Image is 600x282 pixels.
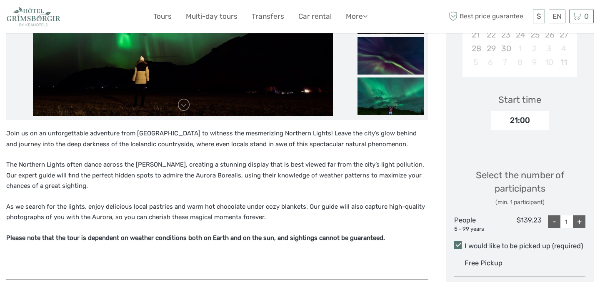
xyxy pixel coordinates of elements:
[498,93,541,106] div: Start time
[498,42,512,55] div: Not available Tuesday, September 30th, 2025
[454,169,585,207] div: Select the number of participants
[537,12,541,20] span: $
[512,42,527,55] div: Not available Wednesday, October 1st, 2025
[96,13,106,23] button: Open LiveChat chat widget
[556,28,571,42] div: Not available Saturday, September 27th, 2025
[465,259,502,267] span: Free Pickup
[556,42,571,55] div: Not available Saturday, October 4th, 2025
[468,42,483,55] div: Not available Sunday, September 28th, 2025
[548,215,560,228] div: -
[498,55,512,69] div: Not available Tuesday, October 7th, 2025
[454,225,498,233] div: 5 - 99 years
[346,10,367,22] a: More
[527,42,542,55] div: Not available Thursday, October 2nd, 2025
[6,234,385,242] strong: Please note that the tour is dependent on weather conditions both on Earth and on the sun, and si...
[454,198,585,207] div: (min. 1 participant)
[527,28,542,42] div: Not available Thursday, September 25th, 2025
[153,10,172,22] a: Tours
[549,10,565,23] div: EN
[491,111,549,130] div: 21:00
[527,55,542,69] div: Not available Thursday, October 9th, 2025
[556,55,571,69] div: Choose Saturday, October 11th, 2025
[542,42,556,55] div: Not available Friday, October 3rd, 2025
[357,37,424,75] img: 2384a466b65644b8b1257a02586c4c3d_slider_thumbnail.jpeg
[468,28,483,42] div: Not available Sunday, September 21st, 2025
[454,215,498,233] div: People
[186,10,237,22] a: Multi-day tours
[512,55,527,69] div: Not available Wednesday, October 8th, 2025
[468,55,483,69] div: Not available Sunday, October 5th, 2025
[498,28,512,42] div: Not available Tuesday, September 23rd, 2025
[498,215,542,233] div: $139.23
[542,28,556,42] div: Not available Friday, September 26th, 2025
[573,215,585,228] div: +
[483,42,498,55] div: Not available Monday, September 29th, 2025
[447,10,531,23] span: Best price guarantee
[583,12,590,20] span: 0
[542,55,556,69] div: Not available Friday, October 10th, 2025
[512,28,527,42] div: Not available Wednesday, September 24th, 2025
[6,130,417,148] span: Join us on an unforgettable adventure from [GEOGRAPHIC_DATA] to witness the mesmerizing Northern ...
[454,241,585,251] label: I would like to be picked up (required)
[483,28,498,42] div: Not available Monday, September 22nd, 2025
[6,161,424,190] span: The Northern Lights often dance across the [PERSON_NAME], creating a stunning display that is bes...
[6,6,61,27] img: 2330-0b36fd34-6396-456d-bf6d-def7e598b057_logo_small.jpg
[298,10,332,22] a: Car rental
[12,15,94,21] p: We're away right now. Please check back later!
[357,77,424,115] img: ea4b85fbfa364f3d969d38675ce8c708_slider_thumbnail.jpeg
[252,10,284,22] a: Transfers
[6,203,425,221] span: As we search for the lights, enjoy delicious local pastries and warm hot chocolate under cozy bla...
[483,55,498,69] div: Not available Monday, October 6th, 2025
